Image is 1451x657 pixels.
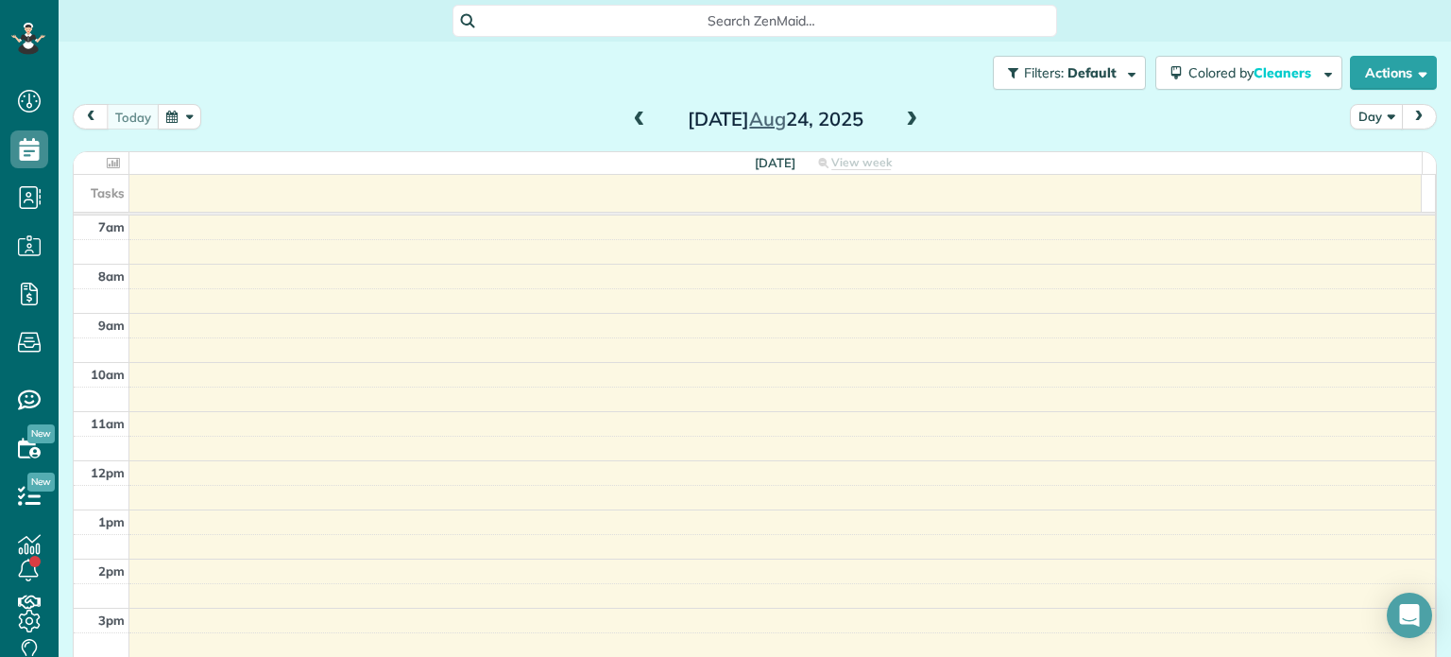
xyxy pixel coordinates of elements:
span: 8am [98,268,125,284]
span: View week [831,155,892,170]
span: 7am [98,219,125,234]
span: New [27,473,55,492]
span: Cleaners [1254,64,1314,81]
span: New [27,424,55,443]
a: Filters: Default [983,56,1146,90]
span: Colored by [1188,64,1318,81]
span: [DATE] [755,155,795,170]
button: next [1401,104,1437,130]
span: 12pm [91,465,125,480]
span: 9am [98,318,125,333]
span: Filters: [1024,64,1064,81]
button: Filters: Default [993,56,1146,90]
button: Colored byCleaners [1155,56,1342,90]
span: 1pm [98,514,125,529]
span: 11am [91,416,125,431]
span: Default [1067,64,1118,81]
span: Aug [749,107,786,130]
button: today [107,104,160,130]
span: Tasks [91,185,125,200]
button: Day [1350,104,1403,130]
button: prev [73,104,109,130]
span: 3pm [98,613,125,628]
button: Actions [1350,56,1437,90]
h2: [DATE] 24, 2025 [657,109,894,130]
span: 10am [91,367,125,382]
span: 2pm [98,563,125,579]
div: Open Intercom Messenger [1387,593,1432,638]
